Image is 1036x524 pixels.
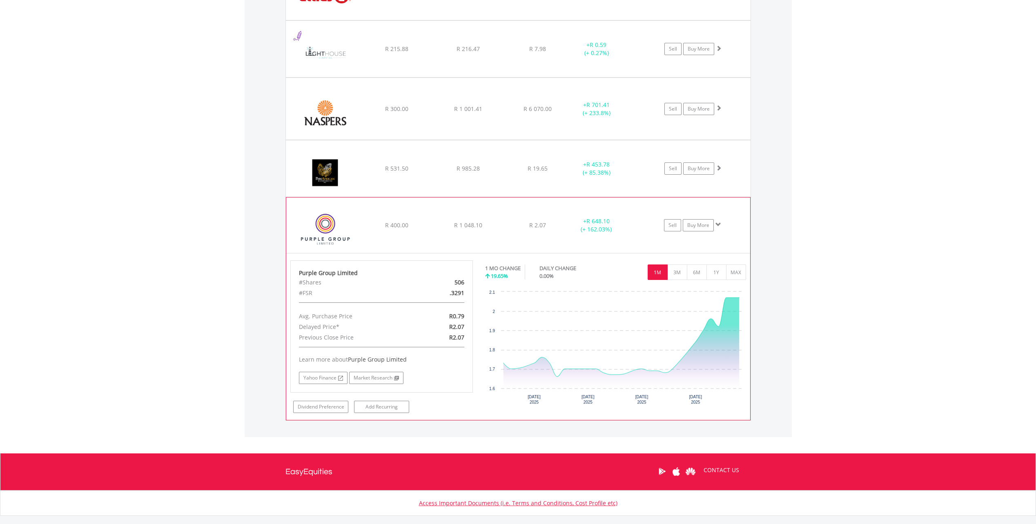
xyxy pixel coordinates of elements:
[449,312,464,320] span: R0.79
[683,219,714,231] a: Buy More
[348,355,407,363] span: Purple Group Limited
[491,272,508,280] span: 19.65%
[293,401,348,413] a: Dividend Preference
[489,329,495,333] text: 1.9
[524,105,552,113] span: R 6 070.00
[489,348,495,352] text: 1.8
[529,221,546,229] span: R 2.07
[489,290,495,295] text: 2.1
[655,459,669,484] a: Google Play
[698,459,745,482] a: CONTACT US
[581,395,595,404] text: [DATE] 2025
[293,277,411,288] div: #Shares
[664,43,682,55] a: Sell
[586,101,610,109] span: R 701.41
[457,45,480,53] span: R 216.47
[528,395,541,404] text: [DATE] 2025
[290,88,360,137] img: EQU.ZA.NPN.png
[684,459,698,484] a: Huawei
[293,332,411,343] div: Previous Close Price
[449,323,464,331] span: R2.07
[293,288,411,298] div: #FSR
[349,372,403,384] a: Market Research
[454,221,482,229] span: R 1 048.10
[485,288,746,410] div: Chart. Highcharts interactive chart.
[566,217,627,233] div: + (+ 162.03%)
[293,311,411,322] div: Avg. Purchase Price
[664,162,682,175] a: Sell
[566,101,628,117] div: + (+ 233.8%)
[664,219,681,231] a: Sell
[290,208,361,251] img: EQU.ZA.PPE.png
[539,272,554,280] span: 0.00%
[635,395,648,404] text: [DATE] 2025
[293,322,411,332] div: Delayed Price*
[290,31,360,75] img: EQU.ZA.LTE.png
[299,372,348,384] a: Yahoo Finance
[726,264,746,280] button: MAX
[689,395,702,404] text: [DATE] 2025
[706,264,726,280] button: 1Y
[485,264,521,272] div: 1 MO CHANGE
[290,151,360,195] img: EQU.ZA.PAN.png
[539,264,605,272] div: DAILY CHANGE
[285,453,332,490] a: EasyEquities
[454,105,482,113] span: R 1 001.41
[385,105,408,113] span: R 300.00
[664,103,682,115] a: Sell
[586,217,610,225] span: R 648.10
[385,45,408,53] span: R 215.88
[683,103,714,115] a: Buy More
[385,221,408,229] span: R 400.00
[683,162,714,175] a: Buy More
[489,386,495,391] text: 1.6
[529,45,546,53] span: R 7.98
[586,160,610,168] span: R 453.78
[485,288,746,410] svg: Interactive chart
[667,264,687,280] button: 3M
[385,164,408,172] span: R 531.50
[299,355,465,364] div: Learn more about
[411,277,470,288] div: 506
[528,164,548,172] span: R 19.65
[590,41,606,49] span: R 0.59
[354,401,409,413] a: Add Recurring
[687,264,707,280] button: 6M
[648,264,668,280] button: 1M
[411,288,470,298] div: .3291
[566,160,628,177] div: + (+ 85.38%)
[489,367,495,371] text: 1.7
[566,41,628,57] div: + (+ 0.27%)
[419,499,617,507] a: Access Important Documents (i.e. Terms and Conditions, Cost Profile etc)
[669,459,684,484] a: Apple
[449,333,464,341] span: R2.07
[683,43,714,55] a: Buy More
[457,164,480,172] span: R 985.28
[299,269,465,277] div: Purple Group Limited
[492,309,495,314] text: 2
